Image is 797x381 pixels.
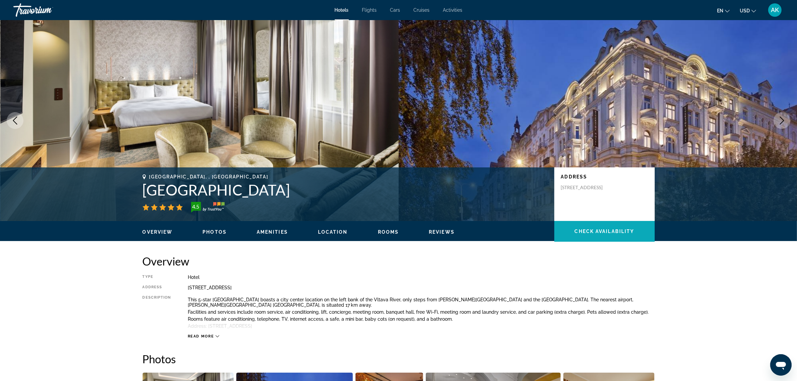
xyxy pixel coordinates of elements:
button: Reviews [429,229,455,235]
button: Previous image [7,112,23,129]
span: Check Availability [575,229,634,234]
span: en [717,8,723,13]
button: Location [318,229,348,235]
iframe: Button to launch messaging window [770,354,792,376]
div: Hotel [188,275,655,280]
img: trustyou-badge-hor.svg [191,202,225,213]
span: Read more [188,334,214,338]
span: [GEOGRAPHIC_DATA], , [GEOGRAPHIC_DATA] [149,174,268,179]
a: Travorium [13,1,80,19]
h2: Photos [143,352,655,366]
div: [STREET_ADDRESS] [188,285,655,290]
p: [STREET_ADDRESS] [561,184,615,191]
a: Activities [443,7,463,13]
p: This 5-star [GEOGRAPHIC_DATA] boasts a city center location on the left bank of the Vltava River,... [188,297,655,308]
p: Address [561,174,648,179]
button: Change language [717,6,730,15]
a: Cars [390,7,400,13]
span: AK [771,7,779,13]
button: Check Availability [554,221,655,242]
div: Address [143,285,171,290]
div: 4.5 [189,203,203,211]
a: Hotels [335,7,349,13]
span: USD [740,8,750,13]
p: Rooms feature air conditioning, telephone, TV, internet access, a safe, a mini bar, baby cots (on... [188,316,655,322]
button: Rooms [378,229,399,235]
button: Change currency [740,6,756,15]
button: Overview [143,229,173,235]
button: Next image [774,112,790,129]
div: Type [143,275,171,280]
h1: [GEOGRAPHIC_DATA] [143,181,548,199]
a: Cruises [414,7,430,13]
div: Description [143,295,171,330]
h2: Overview [143,254,655,268]
button: User Menu [766,3,784,17]
button: Photos [203,229,227,235]
button: Amenities [257,229,288,235]
a: Flights [362,7,377,13]
button: Read more [188,334,220,339]
p: Facilities and services include room service, air conditioning, lift, concierge, meeting room, ba... [188,309,655,315]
